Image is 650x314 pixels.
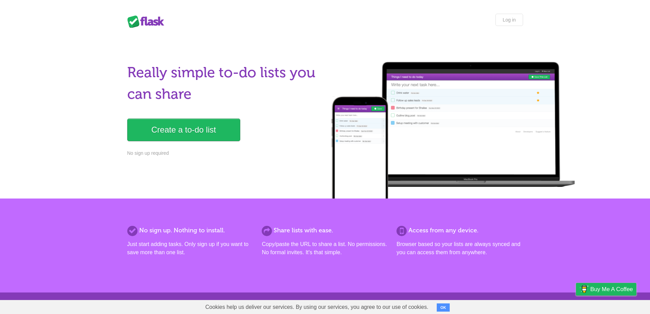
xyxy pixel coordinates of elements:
h1: Really simple to-do lists you can share [127,62,321,105]
h2: Share lists with ease. [262,226,388,235]
a: Create a to-do list [127,119,240,141]
p: Copy/paste the URL to share a list. No permissions. No formal invites. It's that simple. [262,240,388,257]
h2: No sign up. Nothing to install. [127,226,254,235]
span: Buy me a coffee [590,283,633,295]
p: Browser based so your lists are always synced and you can access them from anywhere. [396,240,523,257]
button: OK [437,303,450,312]
h2: Access from any device. [396,226,523,235]
a: Buy me a coffee [576,283,636,296]
span: Cookies help us deliver our services. By using our services, you agree to our use of cookies. [199,300,435,314]
p: No sign up required [127,150,321,157]
p: Just start adding tasks. Only sign up if you want to save more than one list. [127,240,254,257]
a: Log in [495,14,523,26]
div: Flask Lists [127,15,168,28]
img: Buy me a coffee [579,283,589,295]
